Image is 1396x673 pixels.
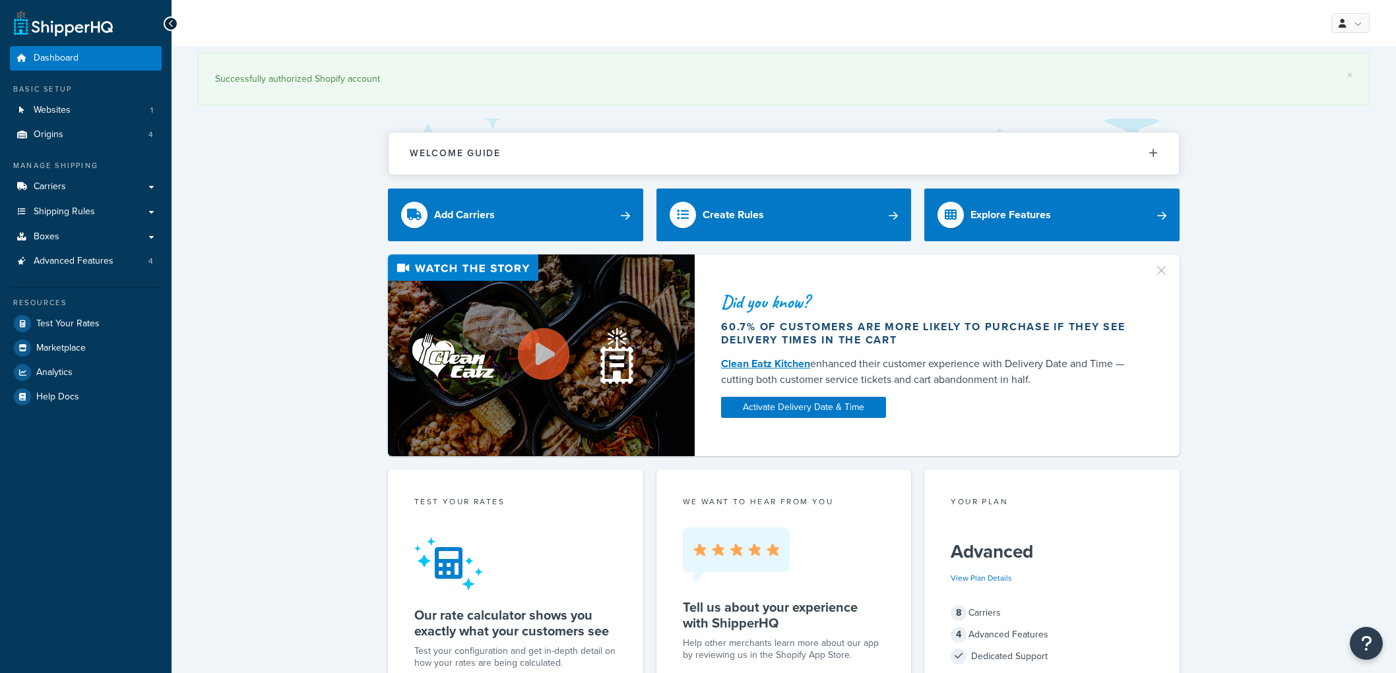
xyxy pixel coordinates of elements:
[721,356,1138,388] div: enhanced their customer experience with Delivery Date and Time — cutting both customer service ti...
[951,605,967,621] span: 8
[10,361,162,384] a: Analytics
[10,98,162,123] li: Websites
[434,206,495,224] div: Add Carriers
[683,496,885,508] p: we want to hear from you
[1350,627,1383,660] button: Open Resource Center
[10,249,162,274] a: Advanced Features4
[34,181,66,192] span: Carriers
[10,336,162,360] a: Marketplace
[656,189,912,241] a: Create Rules
[10,249,162,274] li: Advanced Features
[721,293,1138,311] div: Did you know?
[951,647,1153,666] div: Dedicated Support
[388,189,643,241] a: Add Carriers
[150,105,153,116] span: 1
[148,129,153,140] span: 4
[10,46,162,71] a: Dashboard
[951,572,1012,584] a: View Plan Details
[970,206,1051,224] div: Explore Features
[34,206,95,218] span: Shipping Rules
[414,645,617,669] div: Test your configuration and get in-depth detail on how your rates are being calculated.
[10,160,162,171] div: Manage Shipping
[951,627,967,643] span: 4
[10,123,162,147] li: Origins
[721,320,1138,347] div: 60.7% of customers are more likely to purchase if they see delivery times in the cart
[951,604,1153,622] div: Carriers
[36,367,73,378] span: Analytics
[388,254,695,457] img: Video thumbnail
[924,189,1180,241] a: Explore Features
[721,397,886,418] a: Activate Delivery Date & Time
[10,98,162,123] a: Websites1
[10,385,162,409] a: Help Docs
[1347,70,1352,80] a: ×
[703,206,764,224] div: Create Rules
[10,312,162,336] a: Test Your Rates
[36,318,100,330] span: Test Your Rates
[721,356,810,371] a: Clean Eatz Kitchen
[683,599,885,631] h5: Tell us about your experience with ShipperHQ
[389,132,1179,174] button: Welcome Guide
[951,496,1153,511] div: Your Plan
[34,105,71,116] span: Websites
[10,123,162,147] a: Origins4
[10,200,162,224] a: Shipping Rules
[951,541,1153,562] h5: Advanced
[34,129,63,140] span: Origins
[951,626,1153,644] div: Advanced Features
[34,53,79,64] span: Dashboard
[36,343,86,354] span: Marketplace
[10,297,162,308] div: Resources
[410,148,501,158] h2: Welcome Guide
[215,70,1352,88] div: Successfully authorized Shopify account
[414,607,617,639] h5: Our rate calculator shows you exactly what your customers see
[36,392,79,403] span: Help Docs
[683,637,885,661] p: Help other merchants learn more about our app by reviewing us in the Shopify App Store.
[10,225,162,249] a: Boxes
[10,84,162,95] div: Basic Setup
[148,256,153,267] span: 4
[34,231,59,243] span: Boxes
[414,496,617,511] div: Test your rates
[10,175,162,199] a: Carriers
[34,256,113,267] span: Advanced Features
